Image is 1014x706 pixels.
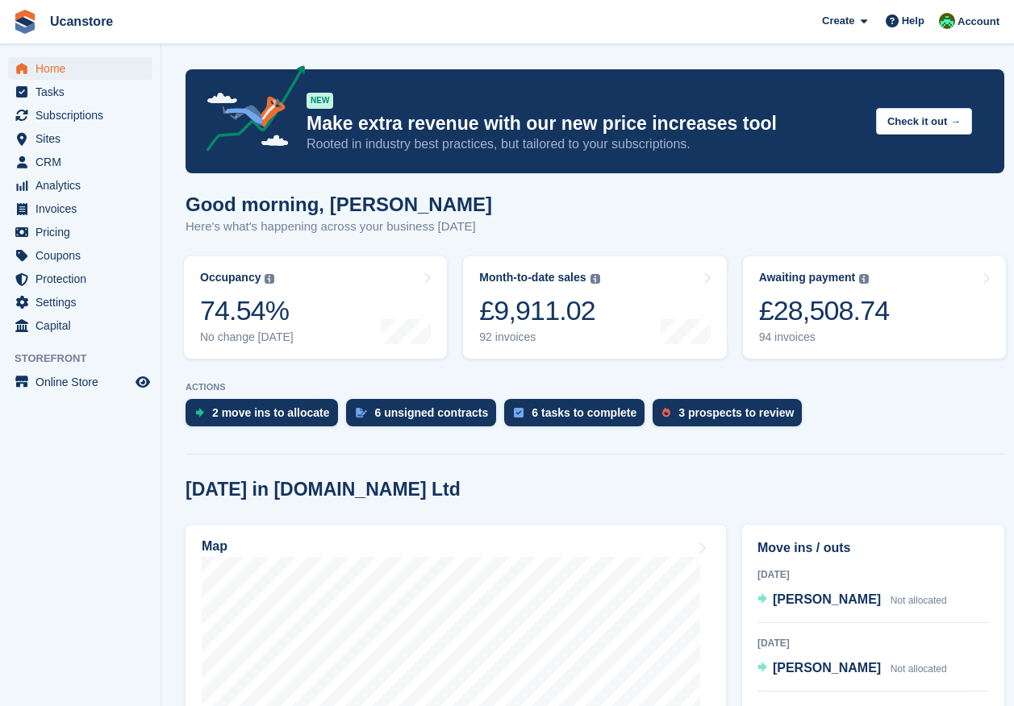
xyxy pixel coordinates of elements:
[891,595,947,606] span: Not allocated
[757,658,947,679] a: [PERSON_NAME] Not allocated
[265,274,274,284] img: icon-info-grey-7440780725fd019a000dd9b08b2336e03edf1995a4989e88bcd33f0948082b44.svg
[8,174,152,197] a: menu
[590,274,600,284] img: icon-info-grey-7440780725fd019a000dd9b08b2336e03edf1995a4989e88bcd33f0948082b44.svg
[186,382,1004,392] p: ACTIONS
[186,479,461,500] h2: [DATE] in [DOMAIN_NAME] Ltd
[200,330,294,344] div: No change [DATE]
[200,294,294,327] div: 74.54%
[759,330,890,344] div: 94 invoices
[757,538,989,558] h2: Move ins / outs
[8,268,152,290] a: menu
[35,221,132,243] span: Pricing
[8,197,152,220] a: menu
[375,406,489,419] div: 6 unsigned contracts
[346,399,505,434] a: 6 unsigned contracts
[532,406,636,419] div: 6 tasks to complete
[773,661,881,675] span: [PERSON_NAME]
[8,57,152,80] a: menu
[8,371,152,393] a: menu
[35,127,132,150] span: Sites
[678,406,794,419] div: 3 prospects to review
[8,127,152,150] a: menu
[35,371,132,393] span: Online Store
[958,14,999,30] span: Account
[479,294,599,327] div: £9,911.02
[514,408,524,417] img: task-75834270c22a3079a89374b754ae025e5fb1db73e45f91037f5363f120a921f8.svg
[200,271,261,284] div: Occupancy
[653,399,810,434] a: 3 prospects to review
[902,13,924,29] span: Help
[186,218,492,236] p: Here's what's happening across your business [DATE]
[133,372,152,392] a: Preview store
[195,408,204,417] img: move_ins_to_allocate_icon-fdf77a2bb77ea45bf5b3d319d69a93e2d87916cf1d5bf7949dd705db3b84f3ca.svg
[35,174,132,197] span: Analytics
[759,271,856,284] div: Awaiting payment
[759,294,890,327] div: £28,508.74
[35,104,132,127] span: Subscriptions
[35,57,132,80] span: Home
[8,291,152,314] a: menu
[479,271,586,284] div: Month-to-date sales
[307,93,333,109] div: NEW
[504,399,653,434] a: 6 tasks to complete
[8,151,152,173] a: menu
[822,13,854,29] span: Create
[939,13,955,29] img: Leanne Tythcott
[743,256,1006,359] a: Awaiting payment £28,508.74 94 invoices
[307,135,863,153] p: Rooted in industry best practices, but tailored to your subscriptions.
[44,8,119,35] a: Ucanstore
[35,268,132,290] span: Protection
[463,256,726,359] a: Month-to-date sales £9,911.02 92 invoices
[8,221,152,243] a: menu
[35,244,132,267] span: Coupons
[876,108,972,135] button: Check it out →
[479,330,599,344] div: 92 invoices
[35,81,132,103] span: Tasks
[35,197,132,220] span: Invoices
[184,256,447,359] a: Occupancy 74.54% No change [DATE]
[193,65,306,157] img: price-adjustments-announcement-icon-8257ccfd72463d97f412b2fc003d46551f7dbcb40ab6d574587a9cd5c0d94...
[356,408,367,417] img: contract_signature_icon-13c848040528278c33f63329250d36e43548de30e8caae1d1a13099fd9432cc5.svg
[35,291,132,314] span: Settings
[757,590,947,611] a: [PERSON_NAME] Not allocated
[13,10,37,34] img: stora-icon-8386f47178a22dfd0bd8f6a31ec36ba5ce8667c1dd55bd0f319d3a0aa187defe.svg
[35,314,132,337] span: Capital
[186,399,346,434] a: 2 move ins to allocate
[662,408,670,417] img: prospect-51fa495bee0391a8d652442698ab0144808aea92771e9ea1ae160a38d050c398.svg
[202,539,227,554] h2: Map
[8,314,152,337] a: menu
[757,636,989,650] div: [DATE]
[8,244,152,267] a: menu
[757,567,989,582] div: [DATE]
[212,406,330,419] div: 2 move ins to allocate
[307,112,863,135] p: Make extra revenue with our new price increases tool
[859,274,869,284] img: icon-info-grey-7440780725fd019a000dd9b08b2336e03edf1995a4989e88bcd33f0948082b44.svg
[8,81,152,103] a: menu
[773,592,881,606] span: [PERSON_NAME]
[891,663,947,675] span: Not allocated
[15,351,161,367] span: Storefront
[8,104,152,127] a: menu
[35,151,132,173] span: CRM
[186,193,492,215] h1: Good morning, [PERSON_NAME]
